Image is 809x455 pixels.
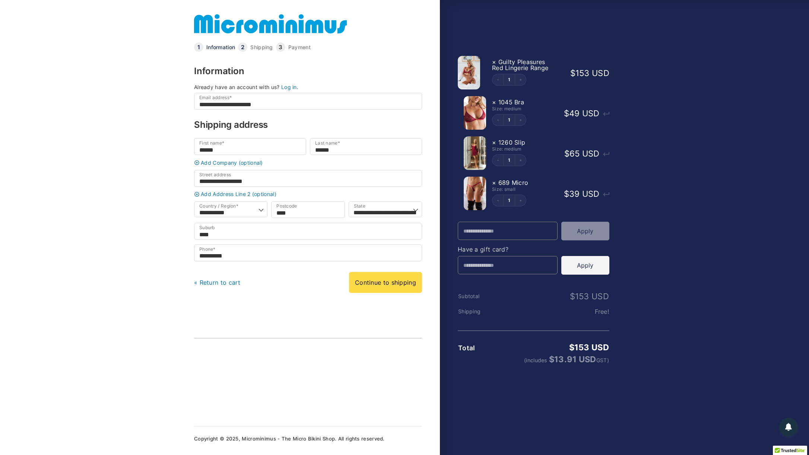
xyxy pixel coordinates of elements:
[250,45,273,50] a: Shipping
[564,108,569,118] span: $
[492,74,504,85] button: Decrement
[492,114,504,126] button: Decrement
[504,158,515,162] a: Edit
[192,192,424,197] a: Add Address Line 2 (optional)
[570,68,575,78] span: $
[492,179,496,186] a: Remove this item
[515,114,526,126] button: Increment
[192,160,424,165] a: Add Company (optional)
[498,139,526,146] span: 1260 Slip
[194,279,241,286] a: « Return to cart
[561,256,609,275] button: Apply
[492,58,548,72] span: Guilty Pleasures Red Lingerie Range
[200,347,312,402] iframe: TrustedSite Certified
[569,342,574,352] span: $
[564,149,600,158] bdi: 65 USD
[564,189,600,199] bdi: 39 USD
[492,58,496,66] a: Remove this item
[464,177,486,210] img: Guilty Pleasures Red 689 Micro 01
[515,155,526,166] button: Increment
[504,78,515,82] a: Edit
[464,96,486,130] img: Guilty Pleasures Red 1045 Bra 01
[288,45,311,50] a: Payment
[206,45,235,50] a: Information
[564,108,600,118] bdi: 49 USD
[570,68,609,78] bdi: 153 USD
[504,198,515,203] a: Edit
[458,246,609,252] h4: Have a gift card?
[458,293,508,299] th: Subtotal
[504,118,515,122] a: Edit
[570,291,575,301] span: $
[281,84,298,90] a: Log in.
[564,149,570,158] span: $
[564,189,569,199] span: $
[458,309,508,315] th: Shipping
[194,67,422,76] h3: Information
[498,179,529,186] span: 689 Micro
[515,74,526,85] button: Increment
[549,354,596,364] span: 13.91 USD
[569,342,609,352] bdi: 153 USD
[508,308,609,315] td: Free!
[464,136,486,170] img: Guilty Pleasures Red 1260 Slip 01
[549,354,554,364] span: $
[492,98,496,106] a: Remove this item
[492,187,556,192] div: Size: small
[349,272,422,293] a: Continue to shipping
[570,291,609,301] bdi: 153 USD
[194,120,422,129] h3: Shipping address
[194,84,280,90] span: Already have an account with us?
[194,436,422,441] p: Copyright © 2025, Microminimus - The Micro Bikini Shop. All rights reserved.
[492,107,556,111] div: Size: medium
[498,98,524,106] span: 1045 Bra
[492,155,504,166] button: Decrement
[492,139,496,146] a: Remove this item
[458,344,508,352] th: Total
[492,147,556,151] div: Size: medium
[509,355,609,363] small: (includes GST)
[515,195,526,206] button: Increment
[492,195,504,206] button: Decrement
[561,222,609,240] button: Apply
[458,56,480,89] img: Guilty Pleasures Red 1045 Bra 689 Micro 05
